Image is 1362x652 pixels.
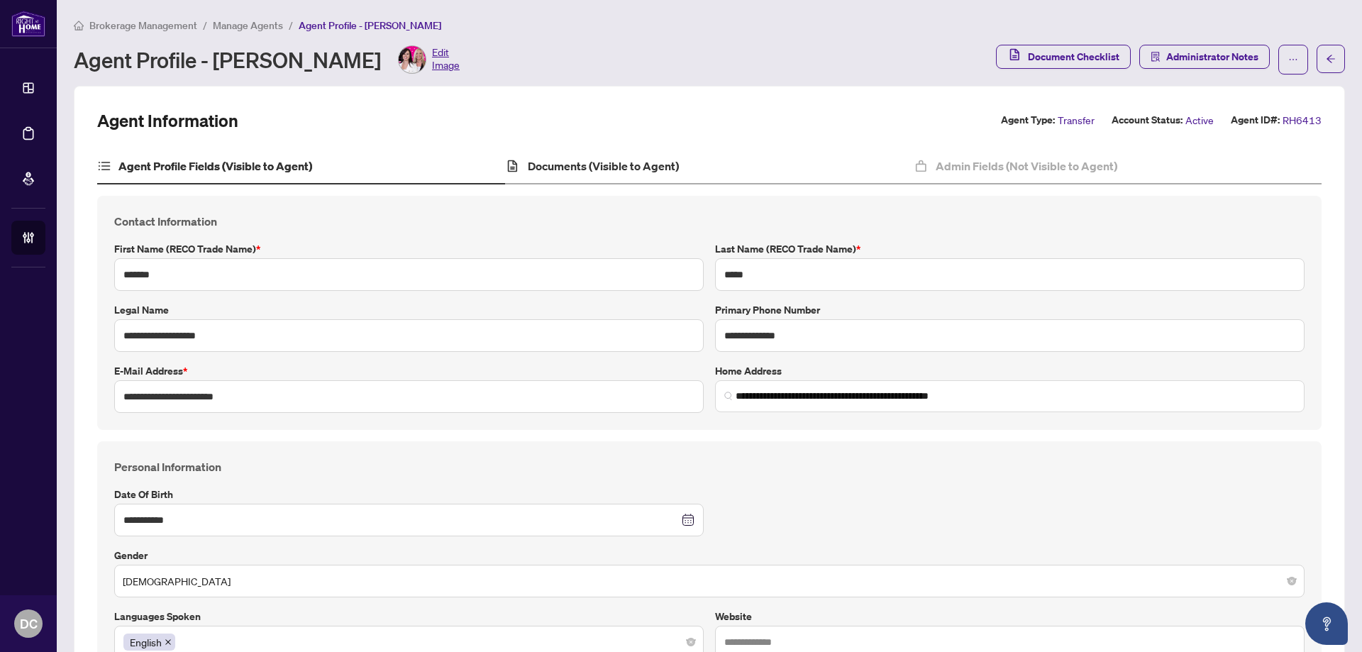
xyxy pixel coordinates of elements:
span: Manage Agents [213,19,283,32]
label: E-mail Address [114,363,704,379]
label: Legal Name [114,302,704,318]
img: logo [11,11,45,37]
h4: Admin Fields (Not Visible to Agent) [936,158,1117,175]
label: Agent ID#: [1231,112,1280,128]
label: Agent Type: [1001,112,1055,128]
button: Open asap [1305,602,1348,645]
label: Languages spoken [114,609,704,624]
span: Transfer [1058,112,1095,128]
span: Edit Image [432,45,460,74]
label: Primary Phone Number [715,302,1305,318]
label: Last Name (RECO Trade Name) [715,241,1305,257]
h2: Agent Information [97,109,238,132]
span: Active [1185,112,1214,128]
span: ellipsis [1288,55,1298,65]
label: Account Status: [1112,112,1183,128]
label: Home Address [715,363,1305,379]
span: close [165,639,172,646]
span: DC [20,614,38,634]
span: Administrator Notes [1166,45,1258,68]
button: Document Checklist [996,45,1131,69]
li: / [203,17,207,33]
span: Document Checklist [1028,45,1119,68]
div: Agent Profile - [PERSON_NAME] [74,45,460,74]
h4: Documents (Visible to Agent) [528,158,679,175]
span: Brokerage Management [89,19,197,32]
span: arrow-left [1326,54,1336,64]
label: Website [715,609,1305,624]
h4: Contact Information [114,213,1305,230]
span: English [130,634,162,650]
label: Gender [114,548,1305,563]
img: search_icon [724,392,733,400]
img: Profile Icon [399,46,426,73]
span: English [123,634,175,651]
span: home [74,21,84,31]
li: / [289,17,293,33]
h4: Agent Profile Fields (Visible to Agent) [118,158,312,175]
h4: Personal Information [114,458,1305,475]
span: Agent Profile - [PERSON_NAME] [299,19,441,32]
button: Administrator Notes [1139,45,1270,69]
span: RH6413 [1283,112,1322,128]
span: solution [1151,52,1161,62]
label: Date of Birth [114,487,704,502]
label: First Name (RECO Trade Name) [114,241,704,257]
span: close-circle [1288,577,1296,585]
span: Female [123,568,1296,595]
span: close-circle [687,638,695,646]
